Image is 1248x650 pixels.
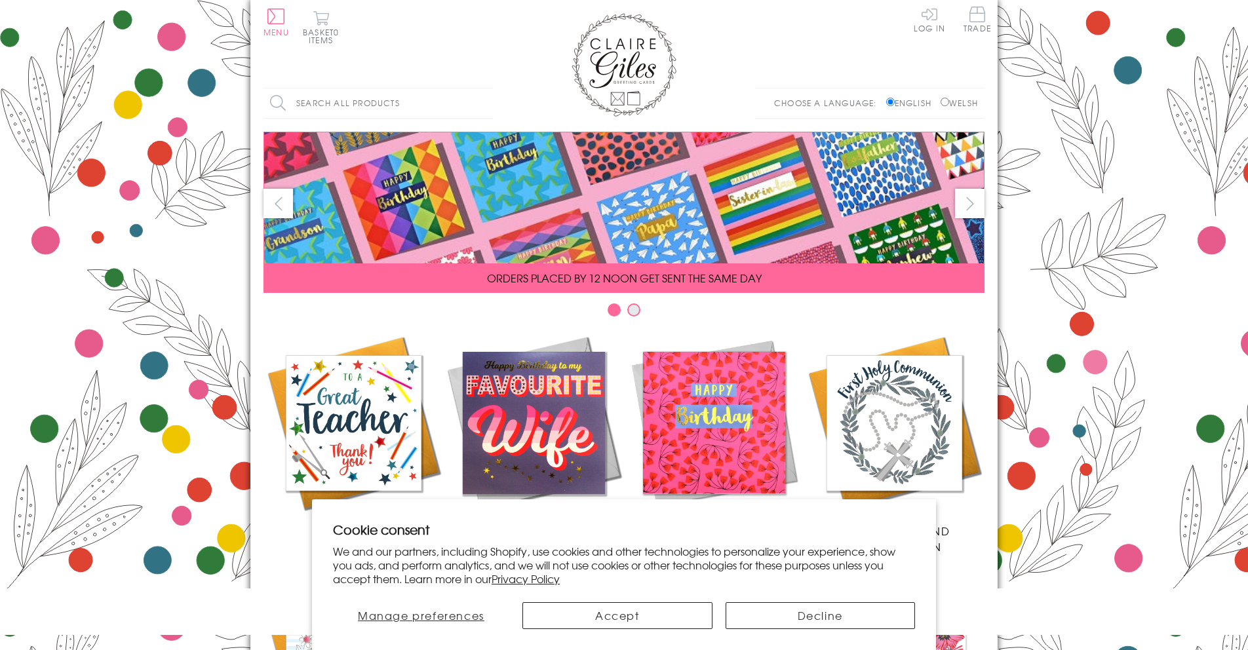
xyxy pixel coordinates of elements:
[263,333,444,539] a: Academic
[303,10,339,44] button: Basket0 items
[263,88,493,118] input: Search all products
[263,9,289,36] button: Menu
[333,545,915,585] p: We and our partners, including Shopify, use cookies and other technologies to personalize your ex...
[492,571,560,586] a: Privacy Policy
[263,26,289,38] span: Menu
[964,7,991,32] span: Trade
[627,303,640,316] button: Carousel Page 2
[333,602,509,629] button: Manage preferences
[480,88,493,118] input: Search
[941,98,949,106] input: Welsh
[309,26,339,46] span: 0 items
[804,333,985,554] a: Communion and Confirmation
[358,607,484,623] span: Manage preferences
[624,333,804,539] a: Birthdays
[955,189,985,218] button: next
[572,13,676,117] img: Claire Giles Greetings Cards
[263,189,293,218] button: prev
[941,97,978,109] label: Welsh
[726,602,916,629] button: Decline
[522,602,712,629] button: Accept
[886,98,895,106] input: English
[333,520,915,539] h2: Cookie consent
[263,303,985,323] div: Carousel Pagination
[487,270,762,286] span: ORDERS PLACED BY 12 NOON GET SENT THE SAME DAY
[914,7,945,32] a: Log In
[608,303,621,316] button: Carousel Page 1 (Current Slide)
[774,97,884,109] p: Choose a language:
[886,97,938,109] label: English
[964,7,991,35] a: Trade
[444,333,624,539] a: New Releases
